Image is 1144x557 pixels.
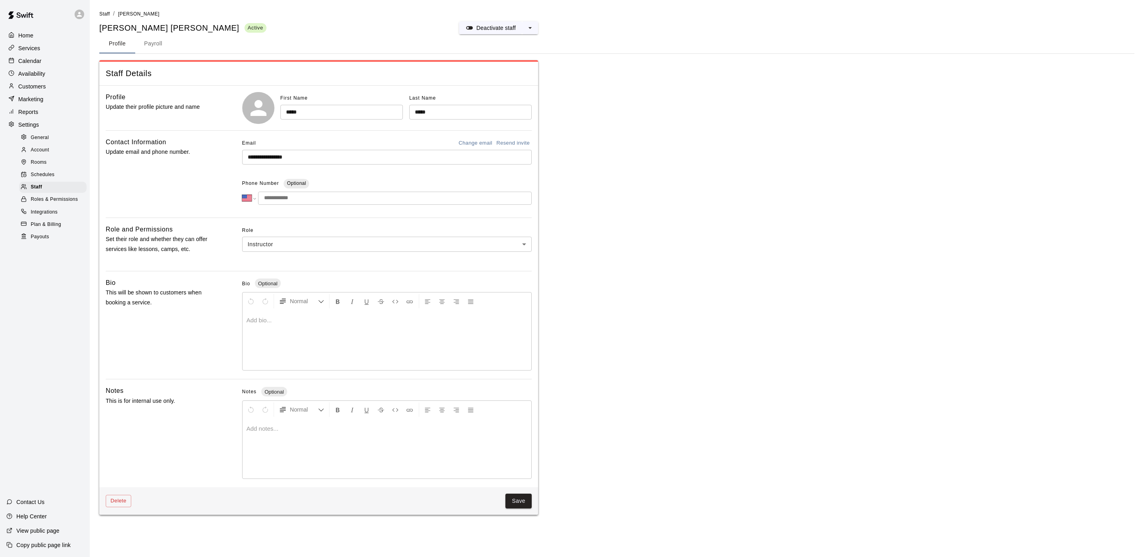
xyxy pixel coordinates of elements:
a: Plan & Billing [19,218,90,231]
a: Account [19,144,90,156]
p: Copy public page link [16,541,71,549]
span: Account [31,146,49,154]
p: Update their profile picture and name [106,102,217,112]
p: View public page [16,527,59,535]
button: Justify Align [464,402,477,417]
div: General [19,132,87,143]
button: Format Bold [331,402,345,417]
span: Roles & Permissions [31,196,78,204]
p: Customers [18,82,46,90]
div: Staff [19,182,87,193]
button: Right Align [450,402,463,417]
p: Contact Us [16,498,45,506]
span: Optional [287,180,306,186]
a: Staff [19,181,90,194]
button: select merge strategy [522,22,538,34]
a: Marketing [6,93,83,105]
h6: Notes [106,386,124,396]
div: Integrations [19,207,87,218]
a: Reports [6,106,83,118]
span: First Name [280,95,308,101]
span: Staff Details [106,68,532,79]
span: Integrations [31,208,58,216]
a: Settings [6,119,83,131]
p: Home [18,31,34,39]
button: Profile [99,34,135,53]
span: Normal [290,297,318,305]
button: Undo [244,294,258,308]
button: Justify Align [464,294,477,308]
button: Right Align [450,294,463,308]
span: Payouts [31,233,49,241]
div: Schedules [19,169,87,180]
p: This will be shown to customers when booking a service. [106,288,217,308]
a: General [19,131,90,144]
button: Save [505,494,532,508]
div: Rooms [19,157,87,168]
div: Payouts [19,231,87,243]
a: Staff [99,10,110,17]
p: Deactivate staff [476,24,516,32]
span: [PERSON_NAME] [118,11,160,17]
button: Change email [457,137,495,149]
a: Roles & Permissions [19,194,90,206]
span: Schedules [31,171,55,179]
p: This is for internal use only. [106,396,217,406]
p: Marketing [18,95,43,103]
span: Notes [242,389,256,394]
button: Undo [244,402,258,417]
p: Availability [18,70,45,78]
span: Optional [255,280,280,286]
span: Active [245,24,266,31]
button: Center Align [435,294,449,308]
button: Left Align [421,402,434,417]
div: Calendar [6,55,83,67]
h6: Role and Permissions [106,224,173,235]
button: Insert Code [389,402,402,417]
button: Deactivate staff [459,22,522,34]
button: Insert Link [403,402,416,417]
p: Services [18,44,40,52]
button: Payroll [135,34,171,53]
p: Settings [18,121,39,129]
button: Format Underline [360,294,373,308]
div: split button [459,22,538,34]
button: Formatting Options [276,294,327,308]
p: Reports [18,108,38,116]
h6: Bio [106,278,116,288]
p: Help Center [16,512,47,520]
button: Format Strikethrough [374,294,388,308]
button: Format Italics [345,402,359,417]
button: Delete [106,495,131,507]
span: Plan & Billing [31,221,61,229]
a: Customers [6,80,83,92]
span: Normal [290,406,318,414]
span: Bio [242,281,250,286]
nav: breadcrumb [99,10,1134,18]
a: Home [6,29,83,41]
li: / [113,10,114,18]
button: Redo [258,402,272,417]
div: staff form tabs [99,34,1134,53]
span: General [31,134,49,142]
p: Set their role and whether they can offer services like lessons, camps, etc. [106,234,217,254]
a: Availability [6,68,83,80]
button: Format Italics [345,294,359,308]
span: Staff [99,11,110,17]
span: Staff [31,183,42,191]
div: Instructor [242,237,532,251]
span: Phone Number [242,177,279,190]
button: Insert Link [403,294,416,308]
a: Services [6,42,83,54]
div: Roles & Permissions [19,194,87,205]
a: Rooms [19,157,90,169]
button: Redo [258,294,272,308]
span: Last Name [409,95,436,101]
button: Left Align [421,294,434,308]
span: Optional [261,389,287,395]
